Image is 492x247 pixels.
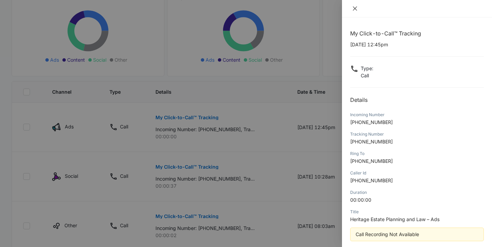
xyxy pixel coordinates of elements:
[350,112,484,118] div: Incoming Number
[350,151,484,157] div: Ring To
[350,170,484,176] div: Caller Id
[19,11,33,16] div: v 4.0.25
[18,18,75,23] div: Domain: [DOMAIN_NAME]
[350,158,393,164] span: [PHONE_NUMBER]
[361,72,373,79] p: Call
[350,119,393,125] span: [PHONE_NUMBER]
[350,29,484,37] h1: My Click-to-Call™ Tracking
[26,40,61,45] div: Domain Overview
[356,231,478,238] div: Call Recording Not Available
[11,11,16,16] img: logo_orange.svg
[350,189,484,196] div: Duration
[350,216,439,222] span: Heritage Estate Planning and Law – Ads
[352,6,358,11] span: close
[350,41,484,48] p: [DATE] 12:45pm
[18,40,24,45] img: tab_domain_overview_orange.svg
[75,40,115,45] div: Keywords by Traffic
[350,96,484,104] h2: Details
[350,197,371,203] span: 00:00:00
[350,131,484,137] div: Tracking Number
[350,5,360,12] button: Close
[361,65,373,72] p: Type :
[350,139,393,144] span: [PHONE_NUMBER]
[11,18,16,23] img: website_grey.svg
[350,209,484,215] div: Title
[350,177,393,183] span: [PHONE_NUMBER]
[68,40,73,45] img: tab_keywords_by_traffic_grey.svg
